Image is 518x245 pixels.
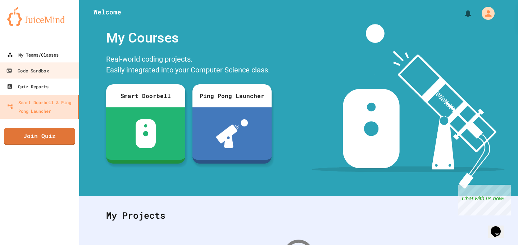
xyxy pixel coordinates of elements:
div: Real-world coding projects. Easily integrated into your Computer Science class. [103,52,275,79]
div: Smart Doorbell & Ping Pong Launcher [7,98,75,115]
iframe: chat widget [458,185,511,215]
div: Code Sandbox [6,66,49,75]
img: sdb-white.svg [136,119,156,148]
div: Smart Doorbell [106,84,185,107]
div: My Notifications [450,7,474,19]
img: logo-orange.svg [7,7,72,26]
div: My Courses [103,24,275,52]
a: Join Quiz [4,128,75,145]
div: My Account [474,5,496,22]
iframe: chat widget [488,216,511,238]
div: Ping Pong Launcher [192,84,272,107]
div: My Teams/Classes [7,50,59,59]
div: My Projects [99,201,498,230]
img: banner-image-my-projects.png [312,24,505,189]
div: Quiz Reports [7,82,49,91]
img: ppl-with-ball.png [216,119,248,148]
